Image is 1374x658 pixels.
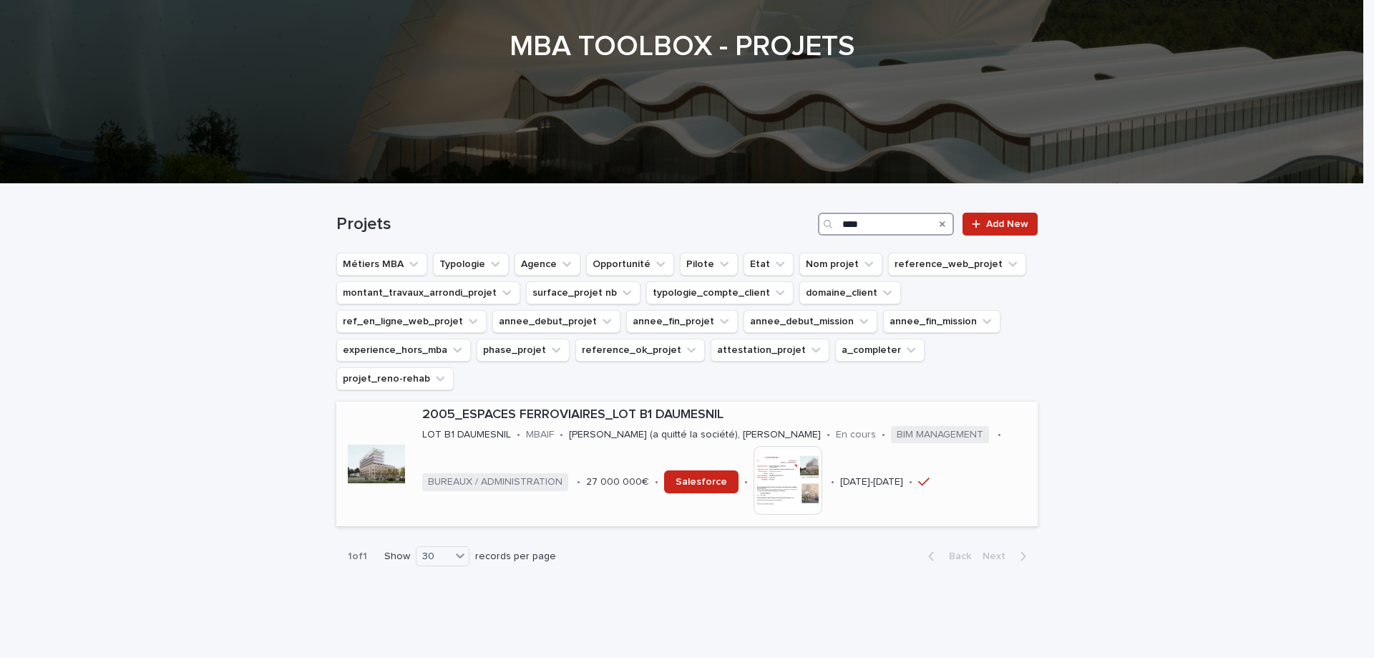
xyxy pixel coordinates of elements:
[477,339,570,362] button: phase_projet
[799,253,882,276] button: Nom projet
[336,539,379,574] p: 1 of 1
[569,429,821,441] p: [PERSON_NAME] (a quitté la société), [PERSON_NAME]
[909,476,912,488] p: •
[526,429,554,441] p: MBAIF
[977,550,1038,563] button: Next
[831,476,834,488] p: •
[586,253,674,276] button: Opportunité
[836,429,876,441] p: En cours
[422,407,1032,423] p: 2005_ESPACES FERROVIAIRES_LOT B1 DAUMESNIL
[336,281,520,304] button: montant_travaux_arrondi_projet
[515,253,580,276] button: Agence
[744,476,748,488] p: •
[422,473,568,491] span: BUREAUX / ADMINISTRATION
[336,339,471,362] button: experience_hors_mba
[384,551,410,563] p: Show
[626,310,738,333] button: annee_fin_projet
[336,402,1038,527] a: 2005_ESPACES FERROVIAIRES_LOT B1 DAUMESNILLOT B1 DAUMESNIL•MBAIF•[PERSON_NAME] (a quitté la socié...
[526,281,640,304] button: surface_projet nb
[882,429,885,441] p: •
[986,219,1028,229] span: Add New
[744,253,794,276] button: Etat
[492,310,620,333] button: annee_debut_projet
[963,213,1038,236] a: Add New
[827,429,830,441] p: •
[744,310,877,333] button: annee_debut_mission
[891,426,989,444] span: BIM MANAGEMENT
[818,213,954,236] input: Search
[840,476,903,488] p: [DATE]-[DATE]
[422,429,511,441] p: LOT B1 DAUMESNIL
[655,476,658,488] p: •
[416,549,451,564] div: 30
[888,253,1026,276] button: reference_web_projet
[336,367,454,390] button: projet_reno-rehab
[336,310,487,333] button: ref_en_ligne_web_projet
[433,253,509,276] button: Typologie
[560,429,563,441] p: •
[336,253,427,276] button: Métiers MBA
[835,339,925,362] button: a_completer
[711,339,829,362] button: attestation_projet
[680,253,738,276] button: Pilote
[475,551,556,563] p: records per page
[575,339,705,362] button: reference_ok_projet
[331,29,1033,64] h1: MBA TOOLBOX - PROJETS
[336,214,812,235] h1: Projets
[998,429,1001,441] p: •
[917,550,977,563] button: Back
[586,476,649,488] p: 27 000 000€
[517,429,520,441] p: •
[983,551,1014,561] span: Next
[799,281,901,304] button: domaine_client
[676,477,727,487] span: Salesforce
[646,281,794,304] button: typologie_compte_client
[883,310,1000,333] button: annee_fin_mission
[664,470,739,493] a: Salesforce
[577,476,580,488] p: •
[940,551,971,561] span: Back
